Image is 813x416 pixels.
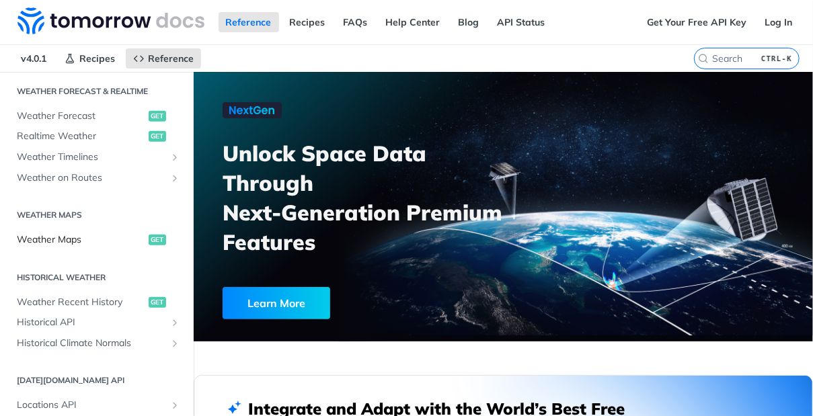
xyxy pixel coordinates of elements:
[10,209,184,221] h2: Weather Maps
[169,338,180,349] button: Show subpages for Historical Climate Normals
[223,102,282,118] img: NextGen
[10,168,184,188] a: Weather on RoutesShow subpages for Weather on Routes
[149,131,166,142] span: get
[169,173,180,183] button: Show subpages for Weather on Routes
[79,52,115,65] span: Recipes
[17,7,204,34] img: Tomorrow.io Weather API Docs
[223,287,330,319] div: Learn More
[17,130,145,143] span: Realtime Weather
[282,12,333,32] a: Recipes
[149,111,166,122] span: get
[17,151,166,164] span: Weather Timelines
[17,399,166,412] span: Locations API
[149,235,166,245] span: get
[10,333,184,353] a: Historical Climate NormalsShow subpages for Historical Climate Normals
[169,400,180,411] button: Show subpages for Locations API
[640,12,754,32] a: Get Your Free API Key
[17,110,145,123] span: Weather Forecast
[10,126,184,147] a: Realtime Weatherget
[17,233,145,247] span: Weather Maps
[490,12,553,32] a: API Status
[10,230,184,250] a: Weather Mapsget
[126,48,201,69] a: Reference
[757,12,800,32] a: Log In
[57,48,122,69] a: Recipes
[17,337,166,350] span: Historical Climate Normals
[10,106,184,126] a: Weather Forecastget
[148,52,194,65] span: Reference
[223,138,518,257] h3: Unlock Space Data Through Next-Generation Premium Features
[13,48,54,69] span: v4.0.1
[10,147,184,167] a: Weather TimelinesShow subpages for Weather Timelines
[10,292,184,313] a: Weather Recent Historyget
[10,374,184,386] h2: [DATE][DOMAIN_NAME] API
[758,52,796,65] kbd: CTRL-K
[149,297,166,308] span: get
[379,12,448,32] a: Help Center
[10,313,184,333] a: Historical APIShow subpages for Historical API
[17,316,166,329] span: Historical API
[17,296,145,309] span: Weather Recent History
[10,395,184,415] a: Locations APIShow subpages for Locations API
[17,171,166,185] span: Weather on Routes
[10,85,184,97] h2: Weather Forecast & realtime
[223,287,459,319] a: Learn More
[698,53,709,64] svg: Search
[451,12,487,32] a: Blog
[169,152,180,163] button: Show subpages for Weather Timelines
[219,12,279,32] a: Reference
[10,272,184,284] h2: Historical Weather
[169,317,180,328] button: Show subpages for Historical API
[336,12,375,32] a: FAQs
